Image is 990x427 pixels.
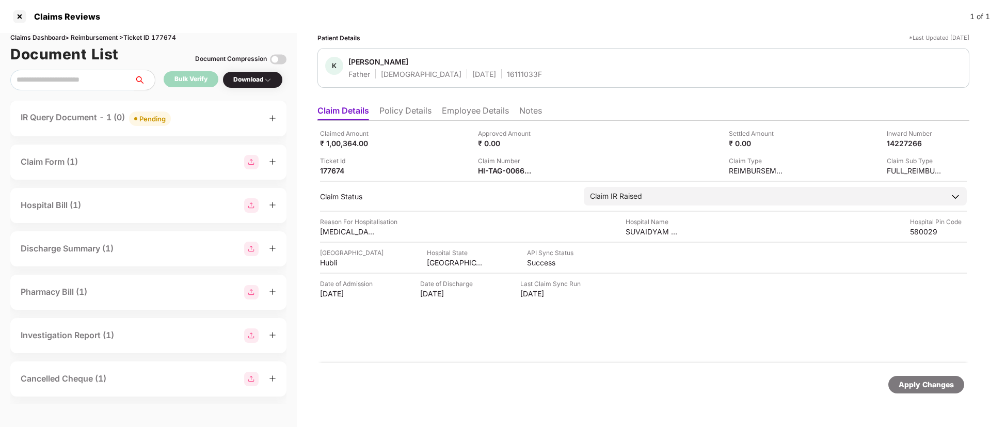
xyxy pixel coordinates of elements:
li: Notes [519,105,542,120]
div: HI-TAG-006645188(0) [478,166,535,176]
span: plus [269,158,276,165]
li: Policy Details [379,105,432,120]
div: Hospital Name [626,217,682,227]
span: plus [269,201,276,209]
span: plus [269,115,276,122]
img: svg+xml;base64,PHN2ZyBpZD0iR3JvdXBfMjg4MTMiIGRhdGEtbmFtZT0iR3JvdXAgMjg4MTMiIHhtbG5zPSJodHRwOi8vd3... [244,242,259,256]
img: svg+xml;base64,PHN2ZyBpZD0iR3JvdXBfMjg4MTMiIGRhdGEtbmFtZT0iR3JvdXAgMjg4MTMiIHhtbG5zPSJodHRwOi8vd3... [244,198,259,213]
div: ₹ 1,00,364.00 [320,138,377,148]
button: search [134,70,155,90]
div: [DATE] [320,289,377,298]
div: Ticket Id [320,156,377,166]
div: Pending [139,114,166,124]
div: Date of Admission [320,279,377,289]
span: plus [269,245,276,252]
div: ₹ 0.00 [729,138,786,148]
div: Claim Sub Type [887,156,944,166]
div: *Last Updated [DATE] [909,33,969,43]
div: [DATE] [472,69,496,79]
div: [GEOGRAPHIC_DATA] [427,258,484,267]
h1: Document List [10,43,119,66]
div: Bulk Verify [174,74,207,84]
div: Claims Dashboard > Reimbursement > Ticket ID 177674 [10,33,286,43]
div: Hospital Pin Code [910,217,967,227]
li: Claim Details [317,105,369,120]
img: svg+xml;base64,PHN2ZyBpZD0iRHJvcGRvd24tMzJ4MzIiIHhtbG5zPSJodHRwOi8vd3d3LnczLm9yZy8yMDAwL3N2ZyIgd2... [264,76,272,84]
div: [DEMOGRAPHIC_DATA] [381,69,461,79]
div: Claims Reviews [28,11,100,22]
div: [MEDICAL_DATA] [320,227,377,236]
div: SUVAIDYAM MULTISPECIALITY HOSPITAL AND RESEARCH INSTITUTE [626,227,682,236]
div: Father [348,69,370,79]
span: plus [269,375,276,382]
div: Success [527,258,573,267]
div: Apply Changes [899,379,954,390]
div: [GEOGRAPHIC_DATA] [320,248,384,258]
div: Approved Amount [478,129,535,138]
img: svg+xml;base64,PHN2ZyBpZD0iR3JvdXBfMjg4MTMiIGRhdGEtbmFtZT0iR3JvdXAgMjg4MTMiIHhtbG5zPSJodHRwOi8vd3... [244,372,259,386]
div: Last Claim Sync Run [520,279,581,289]
div: [PERSON_NAME] [348,57,408,67]
img: svg+xml;base64,PHN2ZyBpZD0iR3JvdXBfMjg4MTMiIGRhdGEtbmFtZT0iR3JvdXAgMjg4MTMiIHhtbG5zPSJodHRwOi8vd3... [244,285,259,299]
div: 14227266 [887,138,944,148]
div: Claim Number [478,156,535,166]
div: 16111033F [507,69,542,79]
div: Download [233,75,272,85]
div: FULL_REIMBURSEMENT [887,166,944,176]
div: ₹ 0.00 [478,138,535,148]
div: REIMBURSEMENT [729,166,786,176]
div: Claim Type [729,156,786,166]
img: svg+xml;base64,PHN2ZyBpZD0iR3JvdXBfMjg4MTMiIGRhdGEtbmFtZT0iR3JvdXAgMjg4MTMiIHhtbG5zPSJodHRwOi8vd3... [244,328,259,343]
div: Cancelled Cheque (1) [21,372,106,385]
div: Claimed Amount [320,129,377,138]
div: Patient Details [317,33,360,43]
div: API Sync Status [527,248,573,258]
span: search [134,76,155,84]
div: Hubli [320,258,377,267]
div: Claim Form (1) [21,155,78,168]
div: Discharge Summary (1) [21,242,114,255]
div: Settled Amount [729,129,786,138]
div: IR Query Document - 1 (0) [21,111,171,126]
div: 1 of 1 [970,11,990,22]
li: Employee Details [442,105,509,120]
div: Hospital Bill (1) [21,199,81,212]
span: plus [269,331,276,339]
div: Date of Discharge [420,279,477,289]
div: 177674 [320,166,377,176]
div: Hospital State [427,248,484,258]
div: Claim IR Raised [590,191,642,202]
img: svg+xml;base64,PHN2ZyBpZD0iR3JvdXBfMjg4MTMiIGRhdGEtbmFtZT0iR3JvdXAgMjg4MTMiIHhtbG5zPSJodHRwOi8vd3... [244,155,259,169]
img: downArrowIcon [950,192,961,202]
div: [DATE] [420,289,477,298]
div: Document Compression [195,54,267,64]
img: svg+xml;base64,PHN2ZyBpZD0iVG9nZ2xlLTMyeDMyIiB4bWxucz0iaHR0cDovL3d3dy53My5vcmcvMjAwMC9zdmciIHdpZH... [270,51,286,68]
div: K [325,57,343,75]
div: Pharmacy Bill (1) [21,286,87,298]
div: 580029 [910,227,967,236]
span: plus [269,288,276,295]
div: Investigation Report (1) [21,329,114,342]
div: Claim Status [320,192,573,201]
div: Reason For Hospitalisation [320,217,397,227]
div: [DATE] [520,289,581,298]
div: Inward Number [887,129,944,138]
